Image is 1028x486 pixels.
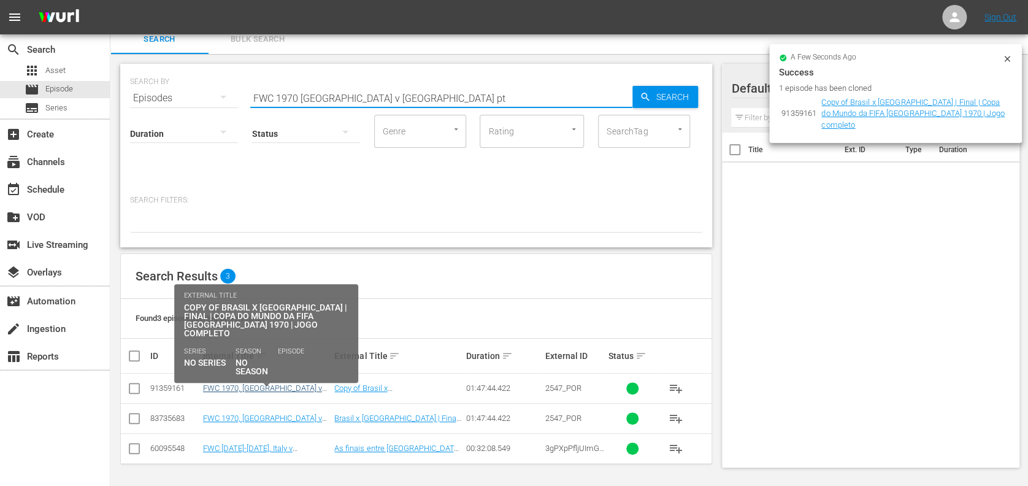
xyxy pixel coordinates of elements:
span: playlist_add [668,381,683,396]
span: Search [118,33,201,47]
p: Search Filters: [130,195,702,206]
img: ans4CAIJ8jUAAAAAAAAAAAAAAAAAAAAAAAAgQb4GAAAAAAAAAAAAAAAAAAAAAAAAJMjXAAAAAAAAAAAAAAAAAAAAAAAAgAT5G... [29,3,88,32]
a: FWC 1970, [GEOGRAPHIC_DATA] v [GEOGRAPHIC_DATA], Final - FMR (PT) [203,384,327,411]
button: playlist_add [661,404,690,433]
a: FWC 1970, [GEOGRAPHIC_DATA] v [GEOGRAPHIC_DATA], Final - FMR (PT) [203,414,327,441]
button: Open [568,123,580,135]
span: Automation [6,294,21,309]
span: Asset [45,64,66,77]
span: Found 3 episodes sorted by: relevance [136,314,266,323]
th: Ext. ID [837,133,897,167]
span: Overlays [6,265,21,280]
span: a few seconds ago [791,53,856,63]
div: 60095548 [150,444,199,453]
a: Copy of Brasil x [GEOGRAPHIC_DATA] | Final | Copa do Mundo da FIFA [GEOGRAPHIC_DATA] 1970 | Jogo ... [821,98,1004,129]
button: playlist_add [661,374,690,403]
span: Search Results [136,269,218,283]
span: Ingestion [6,322,21,336]
div: Episodes [130,81,238,115]
a: As finais entre [GEOGRAPHIC_DATA] e [GEOGRAPHIC_DATA] [334,444,460,462]
span: sort [256,350,267,361]
div: 91359161 [150,384,199,393]
span: Series [25,101,39,115]
span: Reports [6,349,21,364]
div: 00:32:08.549 [466,444,542,453]
span: 3 [220,269,236,283]
span: playlist_add [668,411,683,426]
button: playlist_add [661,434,690,463]
div: Internal Title [203,349,331,363]
span: Series [45,102,67,114]
div: 01:47:44.422 [466,384,542,393]
span: Asset [25,63,39,78]
div: Default Workspace [731,71,999,106]
span: 2547_POR [545,414,581,423]
span: Create [6,127,21,142]
div: 01:47:44.422 [466,414,542,423]
span: Live Streaming [6,237,21,252]
span: playlist_add [668,441,683,456]
span: Bulk Search [216,33,299,47]
span: Search [6,42,21,57]
button: Open [674,123,686,135]
span: Episode [45,83,73,95]
button: Search [632,86,698,108]
span: Channels [6,155,21,169]
a: FWC [DATE]-[DATE], Italy v [GEOGRAPHIC_DATA]: The Finals (PT) + rebrand ident [203,444,317,471]
a: Sign Out [984,12,1016,22]
th: Title [748,133,837,167]
div: External ID [545,351,605,361]
div: Success [779,65,1012,80]
span: sort [635,350,646,361]
span: 3gPXpPfljUImGQjHAGZzhB_POR [545,444,604,471]
button: Open [450,123,462,135]
a: Brasil x [GEOGRAPHIC_DATA] | Final | Copa do Mundo da FIFA [GEOGRAPHIC_DATA] 1970 | Jogo completo [334,414,461,450]
div: External Title [334,349,462,363]
div: 1 episode has been cloned [779,82,999,94]
div: ID [150,351,199,361]
span: sort [502,350,513,361]
span: menu [7,10,22,25]
td: 91359161 [779,94,819,134]
div: 83735683 [150,414,199,423]
span: 2547_POR [545,384,581,393]
div: Duration [466,349,542,363]
span: create_new_folder [6,210,21,225]
span: movie [25,82,39,97]
th: Duration [931,133,1005,167]
span: Search [651,86,698,108]
th: Type [897,133,931,167]
span: event_available [6,182,21,197]
div: Status [608,349,658,363]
